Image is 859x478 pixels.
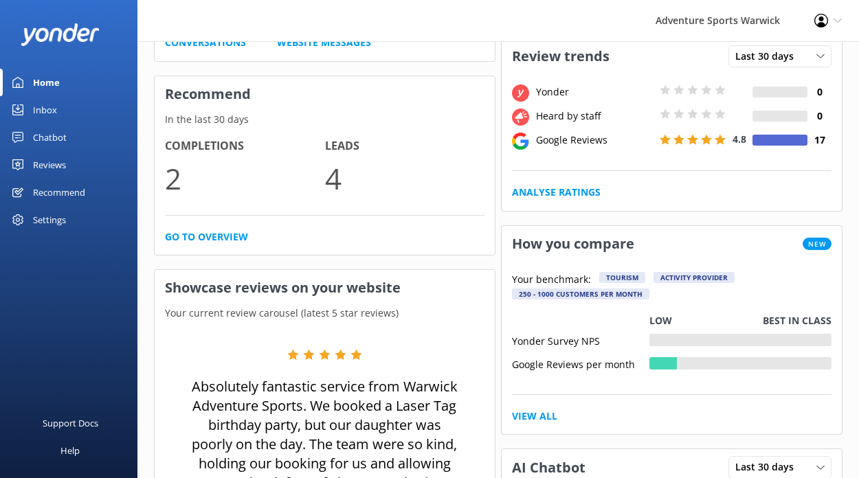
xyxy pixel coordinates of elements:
[33,69,60,96] div: Home
[807,133,832,148] h4: 17
[43,409,98,437] div: Support Docs
[735,459,802,475] span: Last 30 days
[33,151,66,179] div: Reviews
[33,96,57,124] div: Inbox
[533,84,656,100] div: Yonder
[325,155,485,201] p: 4
[21,23,100,46] img: yonder-white-logo.png
[33,179,85,206] div: Recommend
[512,272,591,288] p: Your benchmark:
[763,313,832,328] p: Best in class
[512,185,601,200] a: Analyse Ratings
[165,137,325,155] h4: Completions
[502,226,645,262] h3: How you compare
[33,206,66,234] div: Settings
[512,409,557,424] a: View All
[807,109,832,124] h4: 0
[165,229,248,244] a: Go to overview
[325,137,485,155] h4: Leads
[735,49,802,64] span: Last 30 days
[733,133,746,146] span: 4.8
[533,133,656,148] div: Google Reviews
[33,124,67,151] div: Chatbot
[277,35,371,50] a: Website Messages
[165,35,246,50] a: Conversations
[155,270,495,306] h3: Showcase reviews on your website
[533,109,656,124] div: Heard by staff
[512,357,649,369] div: Google Reviews per month
[60,437,80,464] div: Help
[155,112,495,127] p: In the last 30 days
[512,334,649,346] div: Yonder Survey NPS
[654,272,735,283] div: Activity Provider
[155,76,495,112] h3: Recommend
[599,272,645,283] div: Tourism
[165,155,325,201] p: 2
[155,306,495,321] p: Your current review carousel (latest 5 star reviews)
[807,84,832,100] h4: 0
[803,238,832,250] span: New
[512,288,649,299] div: 250 - 1000 customers per month
[649,313,672,328] p: Low
[502,38,620,74] h3: Review trends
